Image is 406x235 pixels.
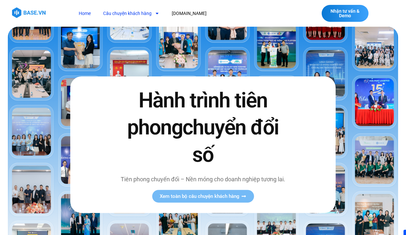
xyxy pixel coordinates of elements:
[328,9,362,18] span: Nhận tư vấn & Demo
[160,194,240,199] span: Xem toàn bộ câu chuyện khách hàng
[74,7,96,20] a: Home
[167,7,211,20] a: [DOMAIN_NAME]
[152,190,254,203] a: Xem toàn bộ câu chuyện khách hàng
[74,7,290,20] nav: Menu
[120,87,286,168] h2: Hành trình tiên phong
[322,5,369,22] a: Nhận tư vấn & Demo
[98,7,164,20] a: Câu chuyện khách hàng
[120,175,286,184] p: Tiên phong chuyển đổi – Nền móng cho doanh nghiệp tương lai.
[183,115,279,167] span: chuyển đổi số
